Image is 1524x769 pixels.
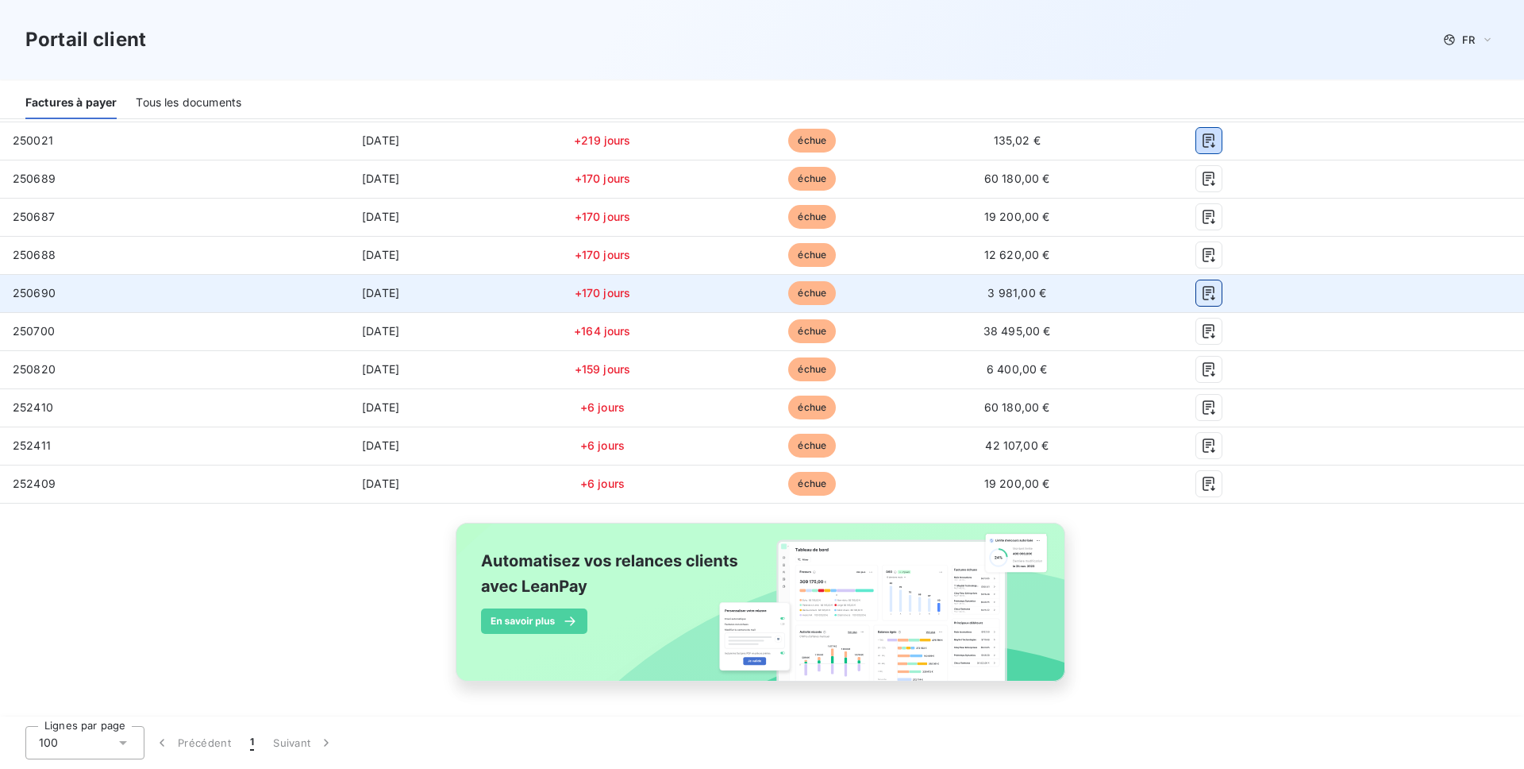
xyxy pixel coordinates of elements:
button: 1 [241,726,264,759]
span: 250820 [13,362,56,376]
span: [DATE] [362,324,399,338]
div: Tous les documents [136,86,241,119]
span: [DATE] [362,439,399,452]
span: 250021 [13,133,53,147]
span: 3 981,00 € [987,286,1046,299]
span: 252409 [13,477,56,490]
span: 60 180,00 € [984,172,1050,185]
span: 250690 [13,286,56,299]
span: 19 200,00 € [984,210,1050,223]
span: 6 400,00 € [987,362,1048,376]
span: [DATE] [362,362,399,376]
span: 135,02 € [994,133,1041,147]
span: +159 jours [575,362,631,376]
span: +6 jours [580,400,625,414]
span: échue [788,129,836,153]
span: échue [788,434,836,458]
span: échue [788,472,836,496]
span: 250700 [13,324,55,338]
span: 19 200,00 € [984,477,1050,490]
span: 252411 [13,439,51,452]
span: échue [788,205,836,229]
button: Suivant [264,726,344,759]
span: 38 495,00 € [983,324,1051,338]
span: 12 620,00 € [984,248,1050,261]
span: FR [1462,33,1475,46]
span: 100 [39,735,58,751]
span: [DATE] [362,172,399,185]
span: +170 jours [575,248,631,261]
button: Précédent [144,726,241,759]
span: échue [788,396,836,419]
span: 250688 [13,248,56,261]
h3: Portail client [25,25,146,54]
span: échue [788,167,836,191]
span: 250689 [13,172,56,185]
span: échue [788,357,836,381]
img: banner [441,513,1083,709]
span: 252410 [13,400,53,414]
div: Factures à payer [25,86,117,119]
span: +164 jours [574,324,631,338]
span: [DATE] [362,400,399,414]
span: 250687 [13,210,55,223]
span: 60 180,00 € [984,400,1050,414]
span: [DATE] [362,286,399,299]
span: [DATE] [362,210,399,223]
span: [DATE] [362,248,399,261]
span: +6 jours [580,477,625,490]
span: 42 107,00 € [985,439,1049,452]
span: +170 jours [575,286,631,299]
span: +6 jours [580,439,625,452]
span: 1 [250,735,254,751]
span: [DATE] [362,477,399,490]
span: [DATE] [362,133,399,147]
span: échue [788,319,836,343]
span: +170 jours [575,172,631,185]
span: +170 jours [575,210,631,223]
span: échue [788,281,836,305]
span: +219 jours [574,133,631,147]
span: échue [788,243,836,267]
